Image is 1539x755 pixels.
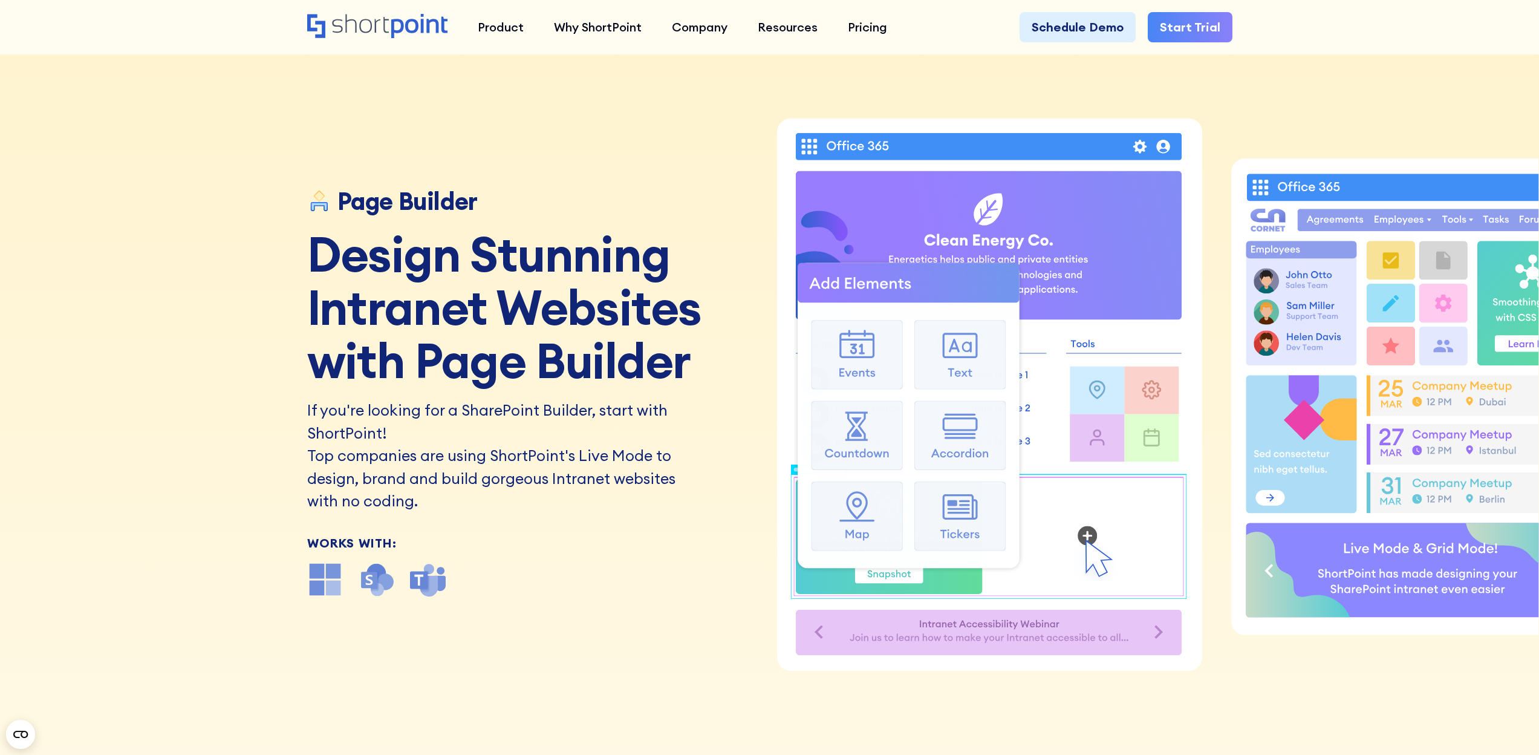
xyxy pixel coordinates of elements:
button: Open CMP widget [6,720,35,749]
a: Product [463,12,539,42]
a: Start Trial [1148,12,1232,42]
img: microsoft office icon [307,561,343,598]
a: Pricing [833,12,902,42]
a: Resources [743,12,833,42]
div: Page Builder [337,188,478,215]
div: Resources [758,18,818,36]
div: Company [672,18,727,36]
p: Top companies are using ShortPoint's Live Mode to design, brand and build gorgeous Intranet websi... [307,445,682,513]
iframe: Chat Widget [1321,615,1539,755]
h1: Design Stunning Intranet Websites with Page Builder [307,227,761,387]
img: microsoft teams icon [410,561,446,598]
a: Why ShortPoint [539,12,657,42]
a: Company [657,12,743,42]
img: SharePoint icon [359,561,395,598]
a: Schedule Demo [1020,12,1136,42]
div: Product [478,18,524,36]
div: Works With: [307,537,761,549]
div: Pricing [848,18,887,36]
a: Home [307,14,448,40]
h2: If you're looking for a SharePoint Builder, start with ShortPoint! [307,399,682,445]
div: Why ShortPoint [554,18,642,36]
